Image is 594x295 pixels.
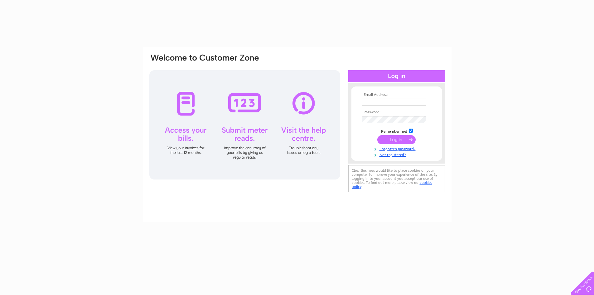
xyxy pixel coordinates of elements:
[360,110,433,115] th: Password:
[377,135,416,144] input: Submit
[362,151,433,157] a: Not registered?
[352,180,432,189] a: cookies policy
[362,145,433,151] a: Forgotten password?
[348,165,445,192] div: Clear Business would like to place cookies on your computer to improve your experience of the sit...
[360,128,433,134] td: Remember me?
[360,93,433,97] th: Email Address:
